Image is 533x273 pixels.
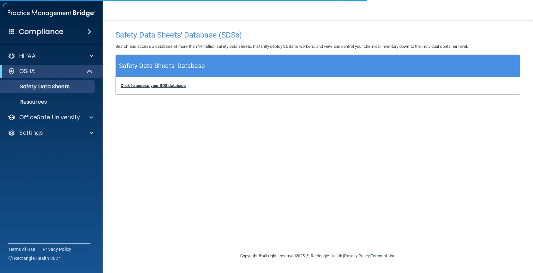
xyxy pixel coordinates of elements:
p: OfficeSafe University [19,114,80,121]
span: Ⓒ Rectangle Health 2024 [8,255,61,261]
a: HIPAA [8,52,93,60]
a: Privacy Policy [344,253,369,258]
p: Resources [4,99,92,105]
a: Terms of Use [8,246,35,252]
div: Copyright © All rights reserved 2025 @ Rectangle Health | | [201,246,435,266]
iframe: Drift Widget Chat Controller [422,227,525,253]
p: Settings [19,129,43,137]
h4: Compliance [19,27,63,36]
h5: Safety Data Sheets' Database [119,60,205,72]
p: Search and access a database of more than 14 million safety data sheets. Instantly deploy SDSs to... [115,43,520,50]
h4: Safety Data Sheets' Database (SDSs) [115,31,520,39]
a: Settings [8,129,93,137]
p: HIPAA [19,52,36,60]
a: OSHA [8,67,93,75]
a: OfficeSafe University [8,114,93,121]
a: Terms of Use [371,253,395,258]
p: OSHA [19,67,35,75]
p: Safety Data Sheets [4,83,92,90]
a: Click to access your SDS database [121,83,186,88]
a: Privacy Policy [43,246,72,252]
img: PMB logo [8,7,95,20]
